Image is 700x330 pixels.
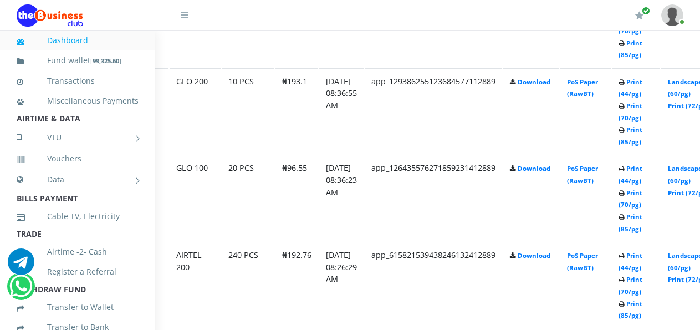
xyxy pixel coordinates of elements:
a: Print (44/pg) [619,164,642,185]
a: Download [518,251,550,260]
a: Download [518,164,550,172]
a: Airtime -2- Cash [17,239,139,265]
img: User [661,4,683,26]
a: Vouchers [17,146,139,171]
a: Data [17,166,139,194]
a: PoS Paper (RawBT) [567,164,598,185]
a: Print (85/pg) [619,212,642,233]
a: Chat for support [8,257,34,275]
a: VTU [17,124,139,151]
td: app_129386255123684577112889 [365,68,502,154]
td: [DATE] 08:36:23 AM [319,155,364,241]
i: Renew/Upgrade Subscription [635,11,643,20]
span: Renew/Upgrade Subscription [642,7,650,15]
a: Print (85/pg) [619,299,642,320]
td: app_615821539438246132412889 [365,242,502,328]
a: Transactions [17,68,139,94]
a: Dashboard [17,28,139,53]
a: PoS Paper (RawBT) [567,251,598,272]
td: [DATE] 08:36:55 AM [319,68,364,154]
a: Fund wallet[99,325.60] [17,48,139,74]
a: Register a Referral [17,259,139,285]
b: 99,325.60 [93,57,119,65]
a: Print (85/pg) [619,125,642,146]
td: app_126435576271859231412889 [365,155,502,241]
td: 240 PCS [222,242,274,328]
a: Chat for support [9,281,32,299]
a: Download [518,78,550,86]
img: Logo [17,4,83,27]
td: AIRTEL 200 [170,242,221,328]
a: Print (70/pg) [619,275,642,296]
a: Transfer to Wallet [17,295,139,320]
td: 10 PCS [222,68,274,154]
a: Cable TV, Electricity [17,204,139,229]
td: ₦192.76 [275,242,318,328]
td: ₦193.1 [275,68,318,154]
td: ₦96.55 [275,155,318,241]
td: 20 PCS [222,155,274,241]
a: Print (44/pg) [619,251,642,272]
a: Print (85/pg) [619,39,642,59]
td: GLO 200 [170,68,221,154]
a: Print (70/pg) [619,101,642,122]
small: [ ] [90,57,121,65]
td: GLO 100 [170,155,221,241]
a: Print (44/pg) [619,78,642,98]
a: PoS Paper (RawBT) [567,78,598,98]
td: [DATE] 08:26:29 AM [319,242,364,328]
a: Print (70/pg) [619,189,642,209]
a: Miscellaneous Payments [17,88,139,114]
